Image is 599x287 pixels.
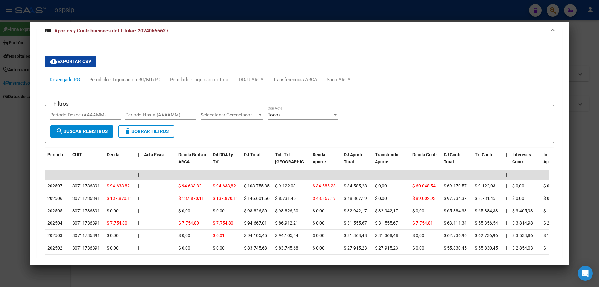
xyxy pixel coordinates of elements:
[56,127,63,135] mat-icon: search
[313,152,326,164] span: Deuda Aporte
[138,172,139,177] span: |
[107,245,119,250] span: $ 0,00
[541,148,572,176] datatable-header-cell: Intereses Aporte
[72,195,100,202] div: 30711736391
[306,233,307,238] span: |
[275,220,298,225] span: $ 86.912,21
[406,172,407,177] span: |
[306,245,307,250] span: |
[406,258,407,263] span: |
[327,76,351,83] div: Sano ARCA
[444,183,467,188] span: $ 69.170,57
[275,208,298,213] span: $ 98.826,50
[306,172,308,177] span: |
[210,148,241,176] datatable-header-cell: Dif DDJJ y Trf.
[172,258,173,263] span: |
[213,152,233,164] span: Dif DDJJ y Trf.
[406,208,407,213] span: |
[543,196,555,201] span: $ 0,00
[273,76,317,83] div: Transferencias ARCA
[344,233,367,238] span: $ 31.368,48
[45,148,70,176] datatable-header-cell: Período
[170,76,230,83] div: Percibido - Liquidación Total
[56,129,108,134] span: Buscar Registros
[506,183,507,188] span: |
[313,245,324,250] span: $ 0,00
[107,183,130,188] span: $ 94.633,82
[138,152,139,157] span: |
[306,196,307,201] span: |
[72,220,100,227] div: 30711736391
[178,233,190,238] span: $ 0,00
[47,196,62,201] span: 202506
[543,258,560,263] span: $ 611,27
[138,220,139,225] span: |
[213,258,225,263] span: $ 0,00
[50,59,91,64] span: Exportar CSV
[72,232,100,239] div: 30711736391
[404,148,410,176] datatable-header-cell: |
[578,266,593,281] div: Open Intercom Messenger
[506,196,507,201] span: |
[375,233,398,238] span: $ 31.368,48
[118,125,174,138] button: Borrar Filtros
[170,148,176,176] datatable-header-cell: |
[313,183,336,188] span: $ 34.585,28
[512,208,533,213] span: $ 3.405,93
[138,208,139,213] span: |
[375,258,398,263] span: $ 28.065,59
[313,220,324,225] span: $ 0,00
[244,196,270,201] span: $ 146.601,56
[410,148,441,176] datatable-header-cell: Deuda Contr.
[273,148,304,176] datatable-header-cell: Tot. Trf. Bruto
[475,208,498,213] span: $ 65.884,33
[213,196,238,201] span: $ 137.870,11
[138,258,139,263] span: |
[406,233,407,238] span: |
[178,220,199,225] span: $ 7.754,80
[344,208,367,213] span: $ 32.942,17
[441,148,472,176] datatable-header-cell: DJ Contr. Total
[375,183,387,188] span: $ 0,00
[241,148,273,176] datatable-header-cell: DJ Total
[406,220,407,225] span: |
[512,245,533,250] span: $ 2.854,03
[504,148,510,176] datatable-header-cell: |
[172,220,173,225] span: |
[412,152,438,157] span: Deuda Contr.
[213,220,233,225] span: $ 7.754,80
[475,152,494,157] span: Trf Contr.
[47,245,62,250] span: 202502
[72,245,100,252] div: 30711736391
[176,148,210,176] datatable-header-cell: Deuda Bruta x ARCA
[239,76,264,83] div: DDJJ ARCA
[475,196,495,201] span: $ 8.731,45
[275,233,298,238] span: $ 94.105,44
[47,152,63,157] span: Período
[512,196,524,201] span: $ 0,00
[506,208,507,213] span: |
[310,148,341,176] datatable-header-cell: Deuda Aporte
[50,76,80,83] div: Devengado RG
[201,112,257,118] span: Seleccionar Gerenciador
[412,245,424,250] span: $ 0,00
[144,152,166,157] span: Acta Fisca.
[512,233,533,238] span: $ 3.533,86
[50,100,72,107] h3: Filtros
[444,152,462,164] span: DJ Contr. Total
[178,258,190,263] span: $ 0,00
[47,258,62,263] span: 202501
[412,220,433,225] span: $ 7.754,81
[47,220,62,225] span: 202504
[510,148,541,176] datatable-header-cell: Intereses Contr.
[244,208,267,213] span: $ 98.826,50
[543,208,564,213] span: $ 1.798,09
[543,233,564,238] span: $ 1.965,75
[275,196,296,201] span: $ 8.731,45
[512,183,524,188] span: $ 0,00
[344,220,367,225] span: $ 31.555,67
[107,220,127,225] span: $ 7.754,80
[506,245,507,250] span: |
[306,208,307,213] span: |
[344,245,367,250] span: $ 27.915,23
